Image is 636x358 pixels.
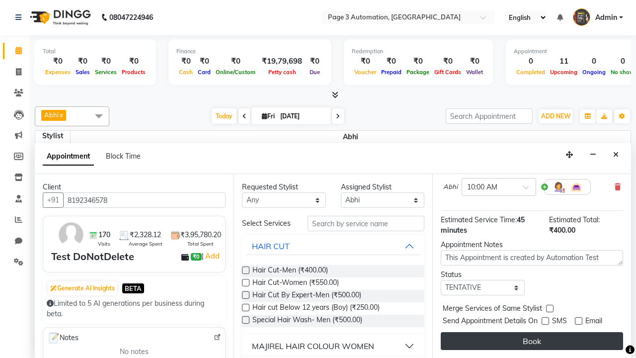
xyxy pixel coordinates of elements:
[35,131,70,141] div: Stylist
[252,240,290,252] div: HAIR CUT
[595,12,617,23] span: Admin
[277,109,327,124] input: 2025-10-03
[308,216,424,231] input: Search by service name
[252,302,380,315] span: Hair cut Below 12 years (Boy) (₹250.00)
[266,69,299,76] span: Petty cash
[119,69,148,76] span: Products
[213,56,258,67] div: ₹0
[570,181,582,193] img: Interior.png
[202,250,221,262] span: |
[441,240,623,250] div: Appointment Notes
[98,240,110,248] span: Visits
[92,56,119,67] div: ₹0
[43,56,73,67] div: ₹0
[51,249,134,264] div: Test DoNotDelete
[176,56,195,67] div: ₹0
[252,265,328,277] span: Hair Cut-Men (₹400.00)
[432,69,464,76] span: Gift Cards
[73,56,92,67] div: ₹0
[252,277,339,290] span: Hair Cut-Women (₹550.00)
[341,182,425,192] div: Assigned Stylist
[514,56,548,67] div: 0
[464,69,485,76] span: Wallet
[235,218,300,229] div: Select Services
[306,56,323,67] div: ₹0
[259,112,277,120] span: Fri
[195,69,213,76] span: Card
[246,237,420,255] button: HAIR CUT
[180,230,221,240] span: ₹3,95,780.20
[580,69,608,76] span: Ongoing
[63,192,226,208] input: Search by Name/Mobile/Email/Code
[195,56,213,67] div: ₹0
[539,109,573,123] button: ADD NEW
[352,69,379,76] span: Voucher
[404,56,432,67] div: ₹0
[573,8,590,26] img: Admin
[119,56,148,67] div: ₹0
[258,56,306,67] div: ₹19,79,698
[352,47,485,56] div: Redemption
[443,316,538,328] span: Send Appointment Details On
[92,69,119,76] span: Services
[443,182,458,192] span: Abhi
[553,181,564,193] img: Hairdresser.png
[541,112,570,120] span: ADD NEW
[404,69,432,76] span: Package
[204,250,221,262] a: Add
[25,3,93,31] img: logo
[252,340,374,352] div: MAJIREL HAIR COLOUR WOMEN
[443,303,542,316] span: Merge Services of Same Stylist
[441,215,517,224] span: Estimated Service Time:
[191,253,201,261] span: ₹0
[73,69,92,76] span: Sales
[176,69,195,76] span: Cash
[43,192,64,208] button: +91
[43,47,148,56] div: Total
[552,316,567,328] span: SMS
[580,56,608,67] div: 0
[252,290,361,302] span: Hair Cut By Expert-Men (₹500.00)
[242,182,326,192] div: Requested Stylist
[106,152,141,161] span: Block Time
[122,283,144,293] span: BETA
[246,337,420,355] button: MAJIREL HAIR COLOUR WOMEN
[47,298,222,319] div: Limited to 5 AI generations per business during beta.
[441,269,525,280] div: Status
[548,56,580,67] div: 11
[307,69,322,76] span: Due
[379,69,404,76] span: Prepaid
[43,69,73,76] span: Expenses
[549,226,575,235] span: ₹400.00
[57,220,85,249] img: avatar
[98,230,110,240] span: 170
[464,56,485,67] div: ₹0
[130,230,161,240] span: ₹2,328.12
[252,315,362,327] span: Special Hair Wash- Men (₹500.00)
[47,332,79,345] span: Notes
[43,148,94,166] span: Appointment
[548,69,580,76] span: Upcoming
[59,111,63,119] a: x
[514,69,548,76] span: Completed
[432,56,464,67] div: ₹0
[212,108,237,124] span: Today
[549,215,600,224] span: Estimated Total:
[43,182,226,192] div: Client
[129,240,162,248] span: Average Spent
[48,281,117,295] button: Generate AI Insights
[176,47,323,56] div: Finance
[109,3,153,31] b: 08047224946
[213,69,258,76] span: Online/Custom
[609,147,623,163] button: Close
[585,316,602,328] span: Email
[352,56,379,67] div: ₹0
[71,131,631,143] span: Abhi
[379,56,404,67] div: ₹0
[44,111,59,119] span: Abhi
[441,332,623,350] button: Book
[120,347,149,357] span: No notes
[446,108,533,124] input: Search Appointment
[187,240,214,248] span: Total Spent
